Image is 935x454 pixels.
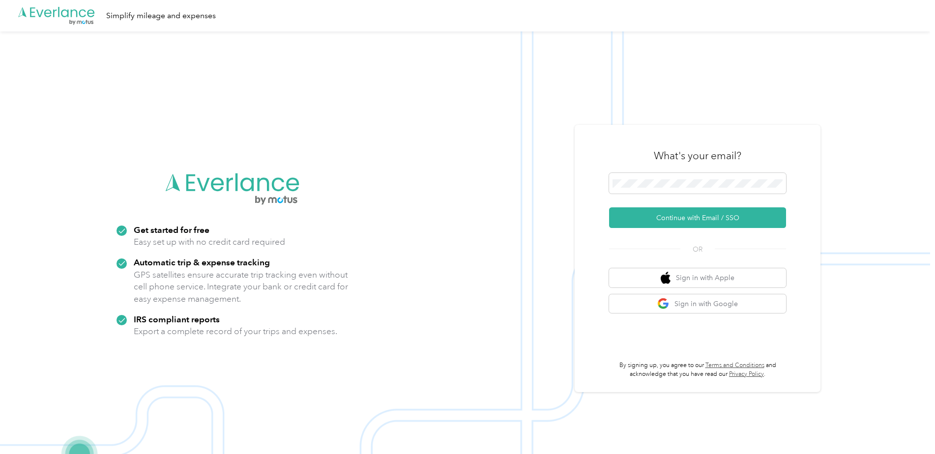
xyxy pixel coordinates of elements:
[661,272,671,284] img: apple logo
[680,244,715,255] span: OR
[657,298,670,310] img: google logo
[654,149,741,163] h3: What's your email?
[134,236,285,248] p: Easy set up with no credit card required
[106,10,216,22] div: Simplify mileage and expenses
[134,257,270,267] strong: Automatic trip & expense tracking
[134,269,349,305] p: GPS satellites ensure accurate trip tracking even without cell phone service. Integrate your bank...
[134,314,220,324] strong: IRS compliant reports
[134,225,209,235] strong: Get started for free
[134,325,337,338] p: Export a complete record of your trips and expenses.
[609,207,786,228] button: Continue with Email / SSO
[609,294,786,313] button: google logoSign in with Google
[880,399,935,454] iframe: Everlance-gr Chat Button Frame
[729,370,764,378] a: Privacy Policy
[609,361,786,378] p: By signing up, you agree to our and acknowledge that you have read our .
[705,362,764,369] a: Terms and Conditions
[609,268,786,287] button: apple logoSign in with Apple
